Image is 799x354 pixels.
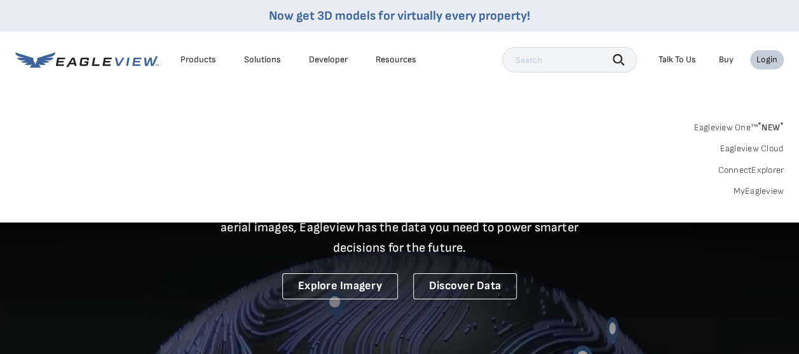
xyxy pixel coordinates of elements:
[413,273,517,299] a: Discover Data
[502,47,637,72] input: Search
[693,118,784,133] a: Eagleview One™*NEW*
[181,54,216,65] div: Products
[756,54,777,65] div: Login
[758,122,784,133] span: NEW
[205,197,594,258] p: A new era starts here. Built on more than 3.5 billion high-resolution aerial images, Eagleview ha...
[659,54,696,65] div: Talk To Us
[269,8,530,24] a: Now get 3D models for virtually every property!
[719,54,734,65] a: Buy
[282,273,398,299] a: Explore Imagery
[309,54,348,65] a: Developer
[720,143,784,154] a: Eagleview Cloud
[376,54,416,65] div: Resources
[718,165,784,176] a: ConnectExplorer
[733,186,784,197] a: MyEagleview
[244,54,281,65] div: Solutions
